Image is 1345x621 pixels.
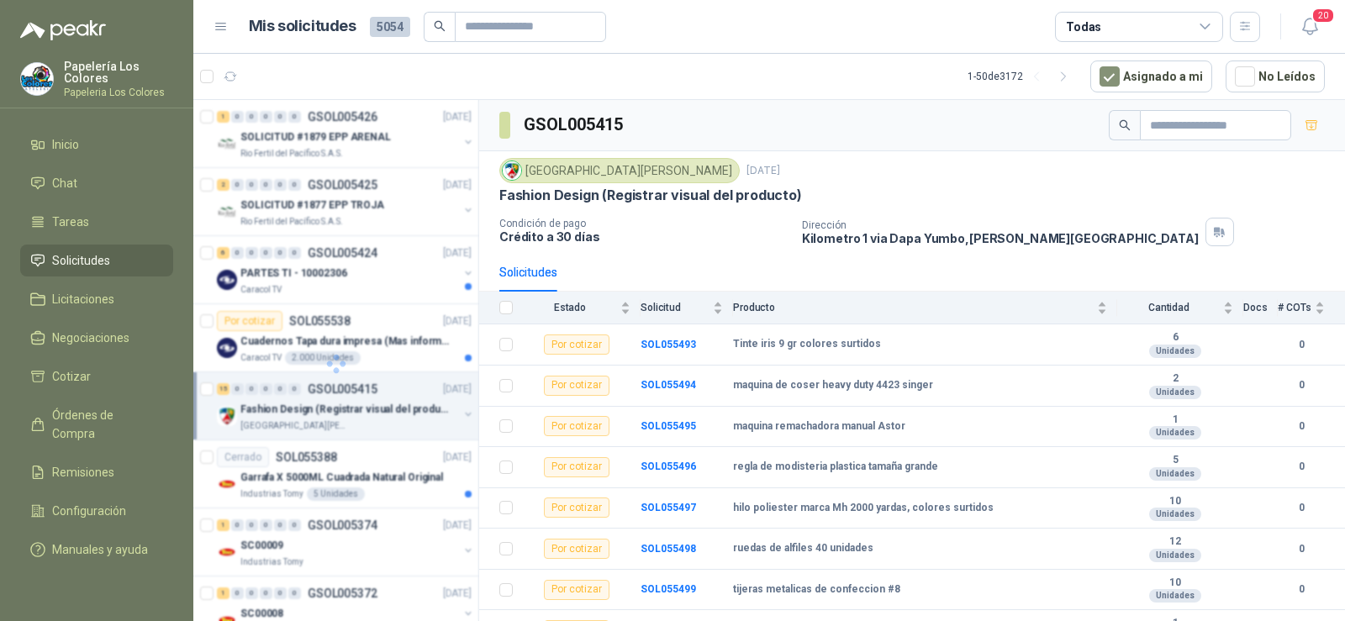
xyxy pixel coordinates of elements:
[52,367,91,386] span: Cotizar
[52,406,157,443] span: Órdenes de Compra
[20,456,173,488] a: Remisiones
[641,460,696,472] a: SOL055496
[1295,12,1325,42] button: 20
[1278,418,1325,434] b: 0
[733,338,881,351] b: Tinte iris 9 gr colores surtidos
[641,292,733,324] th: Solicitud
[1278,582,1325,597] b: 0
[20,129,173,161] a: Inicio
[52,502,126,520] span: Configuración
[20,245,173,276] a: Solicitudes
[1117,576,1233,590] b: 10
[523,302,617,313] span: Estado
[523,292,641,324] th: Estado
[434,20,446,32] span: search
[1149,589,1201,603] div: Unidades
[1117,372,1233,386] b: 2
[641,502,696,513] a: SOL055497
[64,61,173,84] p: Papelería Los Colores
[733,542,873,555] b: ruedas de alfiles 40 unidades
[733,420,905,434] b: maquina remachadora manual Astor
[733,302,1094,313] span: Producto
[1117,331,1233,345] b: 6
[1243,292,1278,324] th: Docs
[1278,541,1325,557] b: 0
[544,416,609,436] div: Por cotizar
[641,543,696,555] b: SOL055498
[544,580,609,600] div: Por cotizar
[733,379,933,392] b: maquina de coser heavy duty 4423 singer
[544,457,609,477] div: Por cotizar
[20,495,173,527] a: Configuración
[641,379,696,391] a: SOL055494
[544,539,609,559] div: Por cotizar
[1117,535,1233,549] b: 12
[52,174,77,192] span: Chat
[1278,337,1325,353] b: 0
[499,229,789,244] p: Crédito a 30 días
[544,334,609,355] div: Por cotizar
[641,583,696,595] a: SOL055499
[641,339,696,350] a: SOL055493
[52,213,89,231] span: Tareas
[802,231,1199,245] p: Kilometro 1 via Dapa Yumbo , [PERSON_NAME][GEOGRAPHIC_DATA]
[641,302,709,313] span: Solicitud
[503,161,521,180] img: Company Logo
[1278,500,1325,516] b: 0
[20,534,173,566] a: Manuales y ayuda
[733,502,994,515] b: hilo poliester marca Mh 2000 yardas, colores surtidos
[1149,549,1201,562] div: Unidades
[52,540,148,559] span: Manuales y ayuda
[544,497,609,518] div: Por cotizar
[20,283,173,315] a: Licitaciones
[64,87,173,97] p: Papeleria Los Colores
[1226,61,1325,92] button: No Leídos
[1278,377,1325,393] b: 0
[733,460,938,474] b: regla de modisteria plastica tamaña grande
[1278,459,1325,475] b: 0
[1117,454,1233,467] b: 5
[499,218,789,229] p: Condición de pago
[1149,345,1201,358] div: Unidades
[1066,18,1101,36] div: Todas
[52,135,79,154] span: Inicio
[733,292,1117,324] th: Producto
[1117,292,1243,324] th: Cantidad
[641,420,696,432] a: SOL055495
[746,163,780,179] p: [DATE]
[1117,302,1220,313] span: Cantidad
[1311,8,1335,24] span: 20
[1090,61,1212,92] button: Asignado a mi
[1119,119,1131,131] span: search
[1149,426,1201,439] div: Unidades
[20,20,106,40] img: Logo peakr
[20,167,173,199] a: Chat
[1149,508,1201,521] div: Unidades
[52,463,114,482] span: Remisiones
[544,376,609,396] div: Por cotizar
[524,112,625,138] h3: GSOL005415
[20,322,173,354] a: Negociaciones
[52,290,114,308] span: Licitaciones
[20,360,173,392] a: Cotizar
[249,14,356,39] h1: Mis solicitudes
[52,251,110,270] span: Solicitudes
[1149,386,1201,399] div: Unidades
[499,263,557,282] div: Solicitudes
[1117,413,1233,427] b: 1
[20,206,173,238] a: Tareas
[1278,292,1345,324] th: # COTs
[499,158,740,183] div: [GEOGRAPHIC_DATA][PERSON_NAME]
[968,63,1077,90] div: 1 - 50 de 3172
[21,63,53,95] img: Company Logo
[52,329,129,347] span: Negociaciones
[1117,495,1233,508] b: 10
[733,583,900,597] b: tijeras metalicas de confeccion #8
[802,219,1199,231] p: Dirección
[370,17,410,37] span: 5054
